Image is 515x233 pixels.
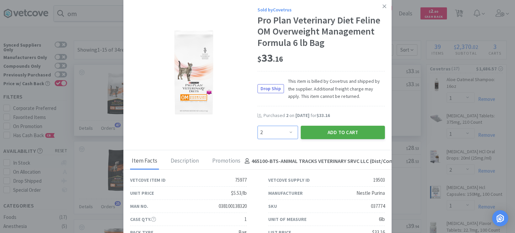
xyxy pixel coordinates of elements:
[379,215,385,223] div: 6lb
[268,189,303,197] div: Manufacturer
[268,216,306,223] div: Unit of Measure
[295,112,309,118] span: [DATE]
[492,210,508,226] div: Open Intercom Messenger
[371,202,385,210] div: 037774
[211,153,242,170] div: Promotions
[231,189,247,197] div: $5.53/lb
[257,6,385,13] div: Sold by Covetrus
[130,176,166,184] div: Vetcove Item ID
[268,202,277,210] div: SKU
[219,202,247,210] div: 038100138320
[273,54,283,64] span: . 16
[373,176,385,184] div: 19503
[317,112,330,118] span: $33.16
[264,112,385,119] div: Purchased on for
[130,202,148,210] div: Man No.
[257,54,262,64] span: $
[235,176,247,184] div: 75977
[286,112,288,118] span: 2
[130,189,154,197] div: Unit Price
[130,153,159,170] div: Item Facts
[242,157,399,166] h4: 465100-BTS - ANIMAL TRACKS VETERINARY SRVC LLC (Dist/Comp)
[257,51,283,65] span: 33
[356,189,385,197] div: Nestle Purina
[244,215,247,223] div: 1
[169,153,201,170] div: Description
[257,15,385,49] div: Pro Plan Veterinary Diet Feline OM Overweight Management Formula 6 lb Bag
[301,126,385,139] button: Add to Cart
[152,31,236,114] img: 5b7a385d2d1c4ef8825ce5b1f5af5ef2_19503.png
[268,176,310,184] div: Vetcove Supply ID
[130,216,156,223] div: Case Qty.
[258,84,284,93] span: Drop Ship
[284,77,385,100] span: This item is billed by Covetrus and shipped by the supplier. Additional freight charge may apply....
